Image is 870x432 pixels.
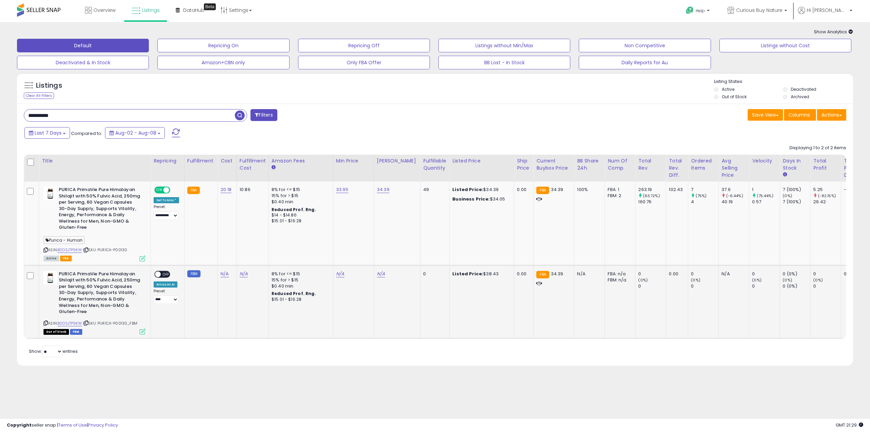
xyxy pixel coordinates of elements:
span: Listings [142,7,160,14]
button: Listings without Cost [719,39,851,52]
small: FBA [187,187,200,194]
div: 0 [638,271,666,277]
button: Listings without Min/Max [438,39,570,52]
a: N/A [377,271,385,277]
div: 102.43 [669,187,683,193]
img: 31XM3G2QpUL._SL40_.jpg [43,271,57,284]
small: (-82.15%) [818,193,836,198]
button: Aug-02 - Aug-08 [105,127,165,139]
span: Hi [PERSON_NAME] [807,7,848,14]
small: FBM [187,270,201,277]
b: Reduced Prof. Rng. [272,207,316,212]
button: Last 7 Days [24,127,70,139]
div: 37.6 [721,187,749,193]
span: 34.39 [551,271,563,277]
small: (75.44%) [757,193,773,198]
div: Current Buybox Price [536,157,571,172]
button: Default [17,39,149,52]
div: Amazon Fees [272,157,330,165]
div: Avg Selling Price [721,157,746,179]
div: Clear All Filters [24,92,54,99]
button: Repricing On [157,39,289,52]
span: FBM [70,329,82,335]
button: Daily Reports for Au [579,56,711,69]
div: 10.86 [240,187,263,193]
div: FBA: 1 [608,187,630,193]
small: Amazon Fees. [272,165,276,171]
div: N/A [721,271,744,277]
span: FBA [60,256,72,261]
span: OFF [169,187,180,193]
button: Non Competitive [579,39,711,52]
span: All listings that are currently out of stock and unavailable for purchase on Amazon [43,329,69,335]
div: [PERSON_NAME] [377,157,417,165]
div: Fulfillment Cost [240,157,266,172]
div: Total Profit [813,157,838,172]
button: Amazon+CBN only [157,56,289,69]
div: $34.05 [452,196,509,202]
div: $15.01 - $16.28 [272,297,328,303]
small: (-6.44%) [726,193,743,198]
div: ASIN: [43,271,145,334]
div: 4 [691,199,718,205]
div: 0 [691,283,718,289]
div: $0.40 min [272,199,328,205]
div: N/A [577,271,599,277]
div: Listed Price [452,157,511,165]
div: 0.00 [517,187,528,193]
span: ON [155,187,163,193]
div: Set To Max * [154,197,179,203]
p: Listing States: [714,79,853,85]
span: | SKU: PURICA-P00130 [83,247,127,253]
b: Listed Price: [452,271,483,277]
a: Help [680,1,716,22]
div: 0 [691,271,718,277]
div: 0.00 [669,271,683,277]
b: PURICA PrimaVie Pure Himalayan Shilajit with 50% Fulvic Acid, 250mg per Serving, 60 Vegan Capsule... [59,187,141,232]
button: Only FBA Offer [298,56,430,69]
div: BB Share 24h. [577,157,602,172]
div: 29.42 [813,199,841,205]
a: N/A [240,271,248,277]
div: Repricing [154,157,181,165]
span: Aug-02 - Aug-08 [115,129,156,136]
span: Curious Buy Nature [736,7,782,14]
div: 0 [423,271,444,277]
small: (75%) [696,193,707,198]
small: (0%) [783,193,792,198]
div: Preset: [154,205,179,220]
div: Tooltip anchor [204,3,216,10]
div: 0 [752,283,780,289]
div: FBM: 2 [608,193,630,199]
span: Help [696,8,705,14]
span: Last 7 Days [35,129,62,136]
div: Days In Stock [783,157,807,172]
a: 33.95 [336,186,348,193]
a: B0DSJTP9KW [57,321,82,326]
a: B0DSJTP9KW [57,247,82,253]
small: (0%) [691,277,700,283]
button: Deactivated & In Stock [17,56,149,69]
small: FBA [536,271,549,278]
i: Get Help [685,6,694,15]
b: Business Price: [452,196,490,202]
a: Hi [PERSON_NAME] [798,7,852,22]
small: Days In Stock. [783,172,787,178]
div: Total Profit Diff. [844,157,859,179]
span: All listings currently available for purchase on Amazon [43,256,59,261]
small: FBA [536,187,549,194]
div: ASIN: [43,187,145,261]
div: Min Price [336,157,371,165]
small: (0%) [752,277,762,283]
div: Preset: [154,289,179,304]
label: Archived [791,94,809,100]
div: Title [42,157,148,165]
div: $15.01 - $16.28 [272,218,328,224]
div: $34.39 [452,187,509,193]
div: 0 [638,283,666,289]
div: Ship Price [517,157,530,172]
span: Overview [93,7,116,14]
div: Ordered Items [691,157,716,172]
div: 15% for > $15 [272,193,328,199]
div: 1 [752,187,780,193]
